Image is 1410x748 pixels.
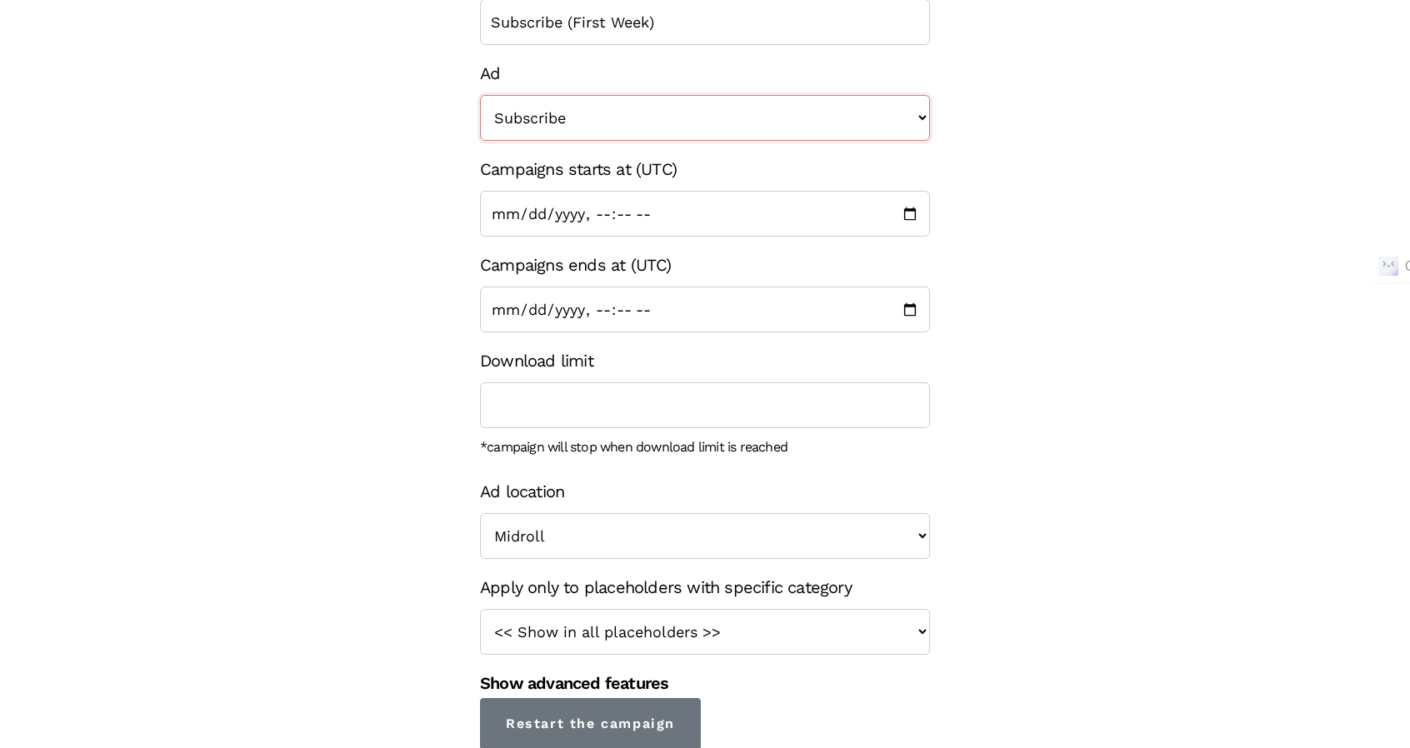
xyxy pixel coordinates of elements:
div: *campaign will stop when download limit is reached [480,436,930,460]
label: Campaigns starts at (UTC) [480,154,677,184]
label: Apply only to placeholders with specific category [480,572,852,602]
a: Show advanced features [480,673,668,693]
label: Ad location [480,476,564,506]
label: Campaigns ends at (UTC) [480,250,672,280]
label: Download limit [480,346,593,376]
label: Ad [480,58,500,88]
